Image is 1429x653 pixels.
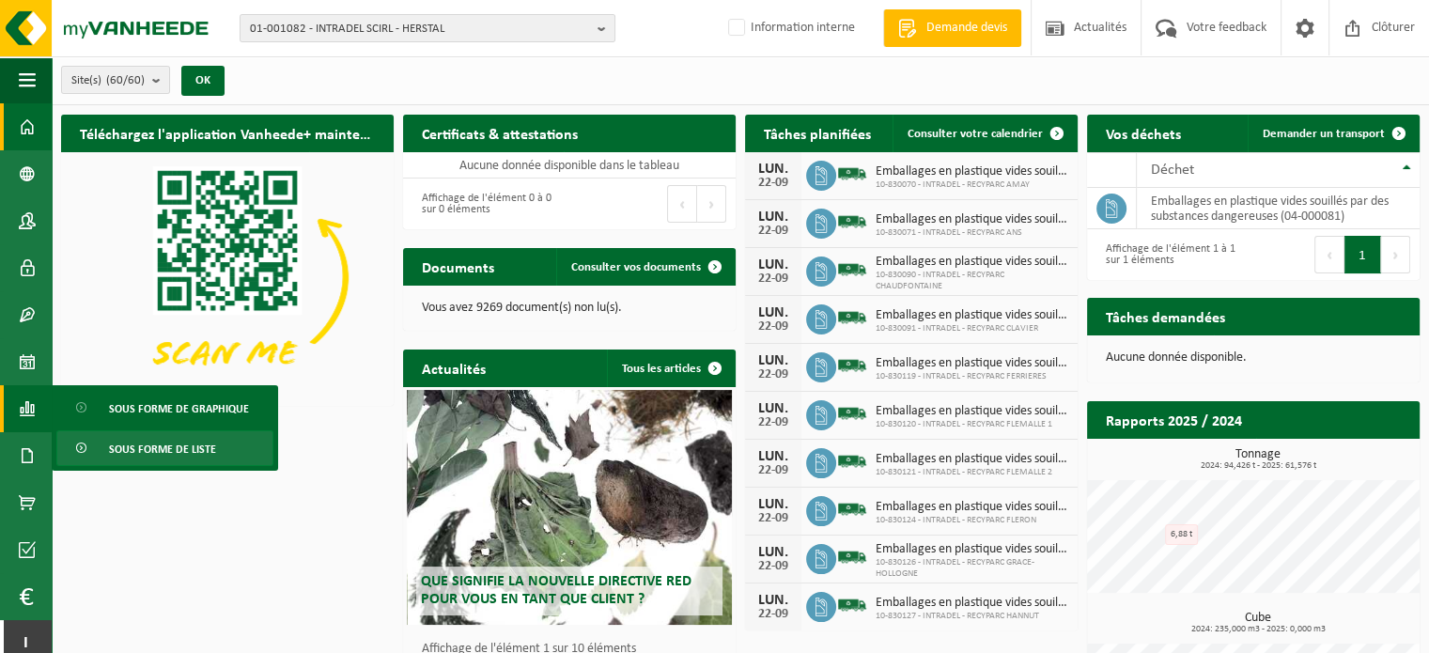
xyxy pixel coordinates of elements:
span: Sous forme de liste [109,431,216,467]
img: BL-SO-LV [836,589,868,621]
span: Sous forme de graphique [109,391,249,427]
div: LUN. [754,593,792,608]
button: 1 [1344,236,1381,273]
span: Demander un transport [1263,128,1385,140]
span: Emballages en plastique vides souillés par des substances dangereuses [876,404,1068,419]
h3: Cube [1096,612,1420,634]
a: Consulter votre calendrier [893,115,1076,152]
button: Next [697,185,726,223]
div: 22-09 [754,225,792,238]
div: 22-09 [754,560,792,573]
img: BL-SO-LV [836,397,868,429]
td: emballages en plastique vides souillés par des substances dangereuses (04-000081) [1137,188,1420,229]
span: 10-830127 - INTRADEL - RECYPARC HANNUT [876,611,1068,622]
button: Site(s)(60/60) [61,66,170,94]
h2: Certificats & attestations [403,115,597,151]
span: 10-830071 - INTRADEL - RECYPARC ANS [876,227,1068,239]
img: BL-SO-LV [836,445,868,477]
span: Déchet [1151,163,1194,178]
div: LUN. [754,401,792,416]
img: BL-SO-LV [836,541,868,573]
span: 10-830119 - INTRADEL - RECYPARC FERRIERES [876,371,1068,382]
div: LUN. [754,162,792,177]
span: 01-001082 - INTRADEL SCIRL - HERSTAL [250,15,590,43]
div: 22-09 [754,177,792,190]
h2: Actualités [403,350,505,386]
img: BL-SO-LV [836,493,868,525]
div: LUN. [754,353,792,368]
img: BL-SO-LV [836,350,868,381]
div: 22-09 [754,608,792,621]
p: Vous avez 9269 document(s) non lu(s). [422,302,717,315]
div: Affichage de l'élément 1 à 1 sur 1 éléments [1096,234,1244,275]
div: Affichage de l'élément 0 à 0 sur 0 éléments [412,183,560,225]
span: 10-830121 - INTRADEL - RECYPARC FLEMALLE 2 [876,467,1068,478]
span: Emballages en plastique vides souillés par des substances dangereuses [876,212,1068,227]
a: Demande devis [883,9,1021,47]
div: LUN. [754,210,792,225]
span: 2024: 94,426 t - 2025: 61,576 t [1096,461,1420,471]
h2: Tâches demandées [1087,298,1244,334]
h2: Rapports 2025 / 2024 [1087,401,1261,438]
span: 10-830091 - INTRADEL - RECYPARC CLAVIER [876,323,1068,334]
span: Demande devis [922,19,1012,38]
div: LUN. [754,449,792,464]
span: 2024: 235,000 m3 - 2025: 0,000 m3 [1096,625,1420,634]
span: Emballages en plastique vides souillés par des substances dangereuses [876,255,1068,270]
a: Sous forme de graphique [56,390,273,426]
div: 22-09 [754,368,792,381]
div: 22-09 [754,272,792,286]
span: Emballages en plastique vides souillés par des substances dangereuses [876,356,1068,371]
span: 10-830090 - INTRADEL - RECYPARC CHAUDFONTAINE [876,270,1068,292]
button: 01-001082 - INTRADEL SCIRL - HERSTAL [240,14,615,42]
img: BL-SO-LV [836,158,868,190]
button: OK [181,66,225,96]
a: Sous forme de liste [56,430,273,466]
img: BL-SO-LV [836,302,868,334]
h2: Documents [403,248,513,285]
a: Consulter les rapports [1256,438,1418,475]
span: 10-830120 - INTRADEL - RECYPARC FLEMALLE 1 [876,419,1068,430]
span: 10-830126 - INTRADEL - RECYPARC GRACE-HOLLOGNE [876,557,1068,580]
span: 10-830124 - INTRADEL - RECYPARC FLERON [876,515,1068,526]
label: Information interne [724,14,855,42]
span: Emballages en plastique vides souillés par des substances dangereuses [876,164,1068,179]
td: Aucune donnée disponible dans le tableau [403,152,736,179]
span: Emballages en plastique vides souillés par des substances dangereuses [876,542,1068,557]
span: Emballages en plastique vides souillés par des substances dangereuses [876,452,1068,467]
span: Consulter vos documents [571,261,701,273]
div: LUN. [754,497,792,512]
count: (60/60) [106,74,145,86]
h3: Tonnage [1096,448,1420,471]
h2: Vos déchets [1087,115,1200,151]
button: Previous [1314,236,1344,273]
div: 22-09 [754,320,792,334]
span: Site(s) [71,67,145,95]
span: Emballages en plastique vides souillés par des substances dangereuses [876,500,1068,515]
img: BL-SO-LV [836,206,868,238]
span: Consulter votre calendrier [908,128,1043,140]
button: Next [1381,236,1410,273]
div: LUN. [754,257,792,272]
a: Demander un transport [1248,115,1418,152]
span: Emballages en plastique vides souillés par des substances dangereuses [876,308,1068,323]
span: 10-830070 - INTRADEL - RECYPARC AMAY [876,179,1068,191]
a: Tous les articles [607,350,734,387]
img: BL-SO-LV [836,254,868,286]
div: LUN. [754,545,792,560]
span: Emballages en plastique vides souillés par des substances dangereuses [876,596,1068,611]
h2: Tâches planifiées [745,115,890,151]
h2: Téléchargez l'application Vanheede+ maintenant! [61,115,394,151]
div: 22-09 [754,416,792,429]
button: Previous [667,185,697,223]
img: Download de VHEPlus App [61,152,394,402]
p: Aucune donnée disponible. [1106,351,1401,365]
div: 22-09 [754,464,792,477]
a: Que signifie la nouvelle directive RED pour vous en tant que client ? [407,390,733,625]
div: 22-09 [754,512,792,525]
a: Consulter vos documents [556,248,734,286]
div: 6,88 t [1165,524,1198,545]
div: LUN. [754,305,792,320]
span: Que signifie la nouvelle directive RED pour vous en tant que client ? [421,574,691,607]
